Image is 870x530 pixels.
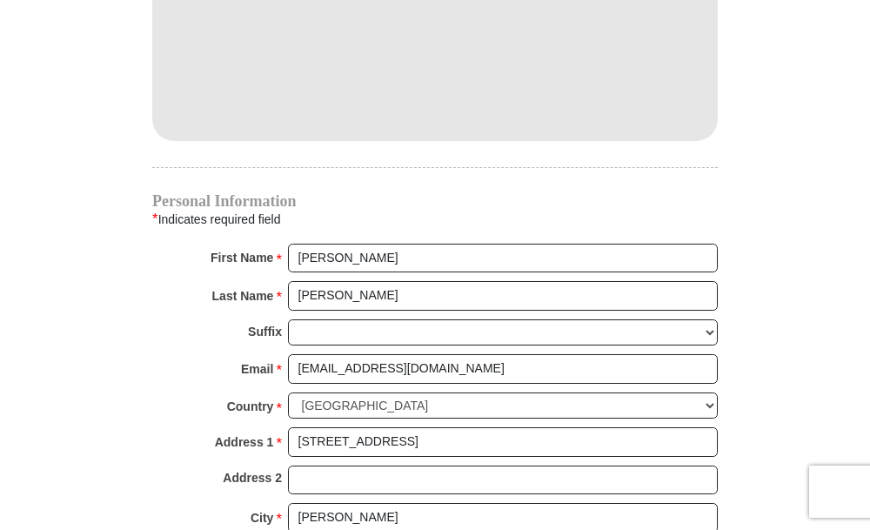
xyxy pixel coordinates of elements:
strong: Address 2 [223,466,282,490]
strong: Email [241,357,273,381]
strong: First Name [211,245,273,270]
h4: Personal Information [152,194,718,208]
strong: Suffix [248,319,282,344]
strong: Last Name [212,284,274,308]
strong: Address 1 [215,430,274,454]
strong: Country [227,394,274,419]
strong: City [251,506,273,530]
div: Indicates required field [152,208,718,231]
